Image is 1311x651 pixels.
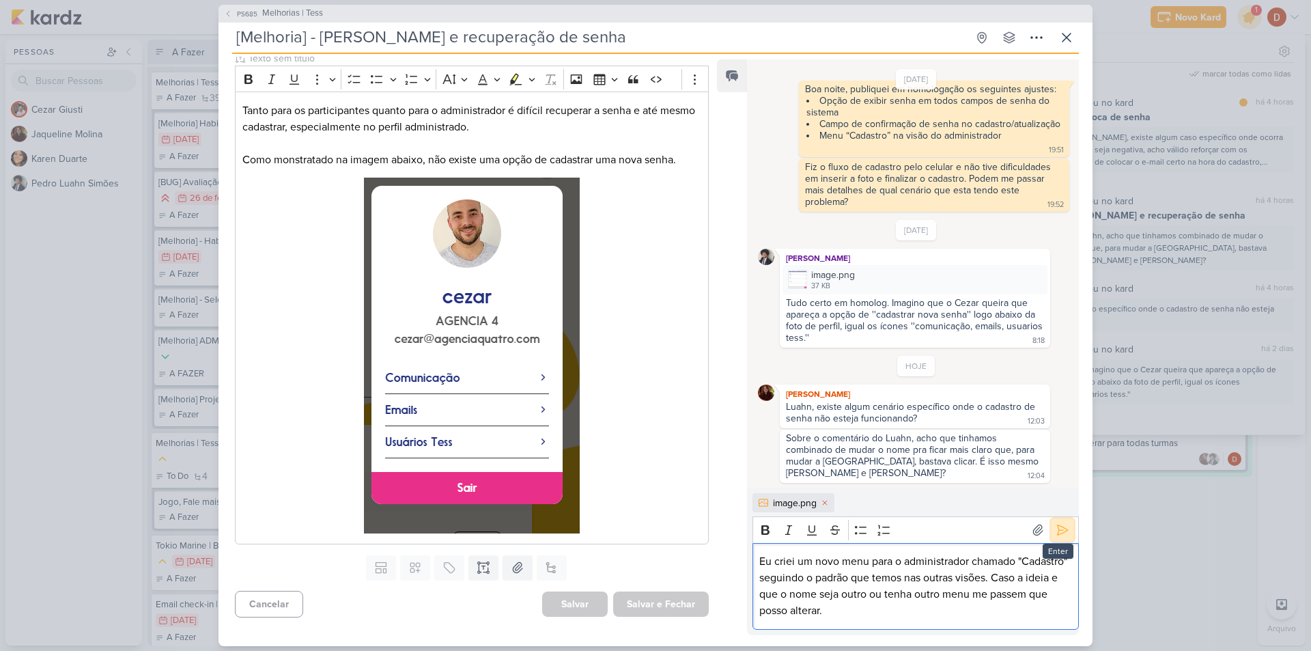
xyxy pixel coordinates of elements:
[759,553,1071,619] p: Eu criei um novo menu para o administrador chamado "Cadastro" seguindo o padrão que temos nas out...
[758,385,774,401] img: Jaqueline Molina
[806,95,1063,118] li: Opção de exibir senha em todos campos de senha do sistema
[786,297,1045,344] div: Tudo certo em homolog. Imagino que o Cezar queira que apareça a opção de ''cadastrar nova senha''...
[773,496,817,510] div: image.png
[758,249,774,265] img: Pedro Luahn Simões
[1043,544,1073,559] div: Enter
[242,152,701,168] p: Como monstratado na imagem abaixo, não existe uma opção de cadastrar uma nova senha.
[235,591,303,618] button: Cancelar
[1028,416,1045,427] div: 12:03
[1028,471,1045,482] div: 12:04
[783,251,1047,265] div: [PERSON_NAME]
[786,432,1041,479] div: Sobre o comentário do Luahn, acho que tinhamos combinado de mudar o nome pra ficar mais claro que...
[235,92,709,544] div: Editor editing area: main
[806,130,1063,141] li: Menu “Cadastro” na visão do administrador
[232,25,967,50] input: Kard Sem Título
[1049,145,1064,156] div: 19:51
[783,265,1047,294] div: image.png
[1047,199,1064,210] div: 19:52
[752,516,1079,543] div: Editor toolbar
[786,401,1038,424] div: Luahn, existe algum cenário específico onde o cadastro de senha não esteja funcionando?
[783,387,1047,401] div: [PERSON_NAME]
[1032,335,1045,346] div: 8:18
[242,102,701,135] p: Tanto para os participantes quanto para o administrador é difícil recuperar a senha e até mesmo c...
[805,83,1063,95] div: Boa noite, publiquei em homologação os seguintes ajustes:
[235,66,709,92] div: Editor toolbar
[805,161,1054,208] div: Fiz o fluxo de cadastro pelo celular e não tive dificuldades em inserir a foto e finalizar o cada...
[246,51,709,66] input: Texto sem título
[811,268,855,282] div: image.png
[788,270,807,289] img: 34LXCahYYQygMCKhI4whBKFnZHRgvBjiKyS6BUop.png
[752,543,1079,630] div: Editor editing area: main
[364,178,580,534] img: epKamsnjxYvLy8pzNpJH7f+l137MZMEq2AAAAAElFTkSuQmCC
[806,118,1063,130] li: Campo de confirmação de senha no cadastro/atualização
[811,281,855,292] div: 37 KB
